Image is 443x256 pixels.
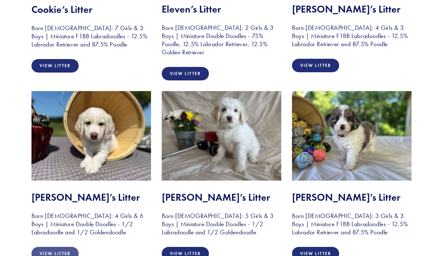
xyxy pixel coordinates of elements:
h3: Born [DEMOGRAPHIC_DATA]: 7 Girls & 3 Boys | Miniature F1BB Labradoodles - 12.5% Labrador Retrieve... [31,24,151,48]
h2: [PERSON_NAME]’s Litter [31,191,151,203]
h3: Born [DEMOGRAPHIC_DATA]: 3 Girls & 3 Boys | Miniature F1BB Labradoodles - 12.5% Labrador Retrieve... [292,212,412,236]
a: View Litter [31,59,79,73]
h3: Born [DEMOGRAPHIC_DATA]: 5 Girls & 3 Boys | Miniature Double Doodles - 1/2 Labradoodle and 1/2 Go... [162,212,281,236]
h3: Born [DEMOGRAPHIC_DATA]: 4 Girls & 3 Boys | Miniature F1BB Labradoodles - 12.5% Labrador Retrieve... [292,24,412,48]
a: View Litter [292,59,339,72]
h2: [PERSON_NAME]’s Litter [162,191,281,203]
h2: [PERSON_NAME]’s Litter [292,3,412,15]
h2: Eleven’s Litter [162,3,281,15]
h3: Born [DEMOGRAPHIC_DATA]: 4 Girls & 6 Boys | Miniature Double Doodles - 1/2 Labradoodle and 1/2 Go... [31,212,151,236]
h2: [PERSON_NAME]’s Litter [292,191,412,203]
h3: Born [DEMOGRAPHIC_DATA]: 2 Girls & 3 Boys | Miniature Double Doodles - 75% Poodle, 12.5% Labrador... [162,24,281,56]
a: View Litter [162,67,209,80]
h2: Cookie’s Litter [31,3,151,15]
